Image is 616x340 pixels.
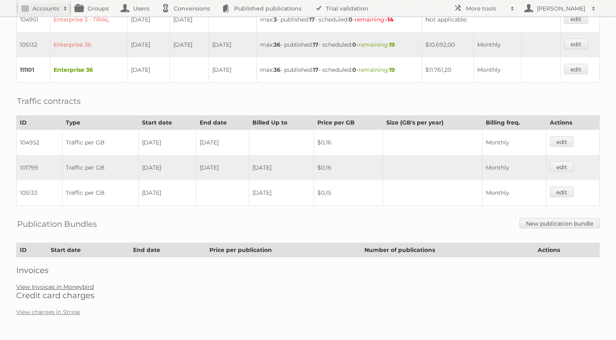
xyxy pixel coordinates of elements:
[422,57,474,83] td: $11.761,20
[274,41,280,48] strong: 36
[386,16,394,23] strong: -14
[389,66,395,73] strong: 19
[482,180,547,206] td: Monthly
[482,155,547,180] td: Monthly
[17,155,62,180] td: 101799
[17,218,97,230] h2: Publication Bundles
[535,4,588,13] h2: [PERSON_NAME]
[314,180,383,206] td: $0,15
[128,7,170,32] td: [DATE]
[482,116,547,130] th: Billing freq.
[50,7,128,32] td: Enterprise 3 - TRIAL
[422,7,561,32] td: Not applicable.
[17,32,50,57] td: 105132
[249,116,314,130] th: Billed Up to
[352,66,356,73] strong: 0
[170,7,209,32] td: [DATE]
[313,66,319,73] strong: 17
[534,243,600,257] th: Actions
[547,116,600,130] th: Actions
[17,130,62,155] td: 104952
[256,32,422,57] td: max: - published: - scheduled: -
[209,57,257,83] td: [DATE]
[349,16,353,23] strong: 0
[62,155,139,180] td: Traffic per GB
[50,32,128,57] td: Enterprise 36
[274,66,280,73] strong: 36
[17,180,62,206] td: 105133
[62,180,139,206] td: Traffic per GB
[196,130,249,155] td: [DATE]
[466,4,506,13] h2: More tools
[389,41,395,48] strong: 19
[139,130,196,155] td: [DATE]
[474,32,521,57] td: Monthly
[16,308,80,316] a: View charges in Stripe
[519,218,600,228] a: New publication bundle
[16,265,600,275] h2: Invoices
[564,13,588,24] a: edit
[355,16,394,23] span: remaining:
[139,180,196,206] td: [DATE]
[314,155,383,180] td: $0,16
[16,283,94,291] a: View Invoices in Moneybird
[47,243,129,257] th: Start date
[17,116,62,130] th: ID
[352,41,356,48] strong: 0
[32,4,59,13] h2: Accounts
[361,243,534,257] th: Number of publications
[309,16,315,23] strong: 17
[170,32,209,57] td: [DATE]
[17,57,50,83] td: 111101
[564,39,588,49] a: edit
[209,32,257,57] td: [DATE]
[17,95,81,107] h2: Traffic contracts
[256,7,422,32] td: max: - published: - scheduled: -
[17,243,47,257] th: ID
[62,130,139,155] td: Traffic per GB
[474,57,521,83] td: Monthly
[139,155,196,180] td: [DATE]
[50,57,128,83] td: Enterprise 36
[314,116,383,130] th: Price per GB
[249,180,314,206] td: [DATE]
[482,130,547,155] td: Monthly
[550,187,574,197] a: edit
[139,116,196,130] th: Start date
[314,130,383,155] td: $0,16
[422,32,474,57] td: $10.692,00
[206,243,361,257] th: Price per publication
[249,155,314,180] td: [DATE]
[130,243,206,257] th: End date
[196,155,249,180] td: [DATE]
[550,136,574,147] a: edit
[550,161,574,172] a: edit
[128,32,170,57] td: [DATE]
[358,41,395,48] span: remaining:
[274,16,277,23] strong: 3
[16,291,600,300] h2: Credit card charges
[313,41,319,48] strong: 17
[128,57,170,83] td: [DATE]
[62,116,139,130] th: Type
[358,66,395,73] span: remaining:
[256,57,422,83] td: max: - published: - scheduled: -
[383,116,482,130] th: Size (GB's per year)
[17,7,50,32] td: 104951
[196,116,249,130] th: End date
[564,64,588,74] a: edit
